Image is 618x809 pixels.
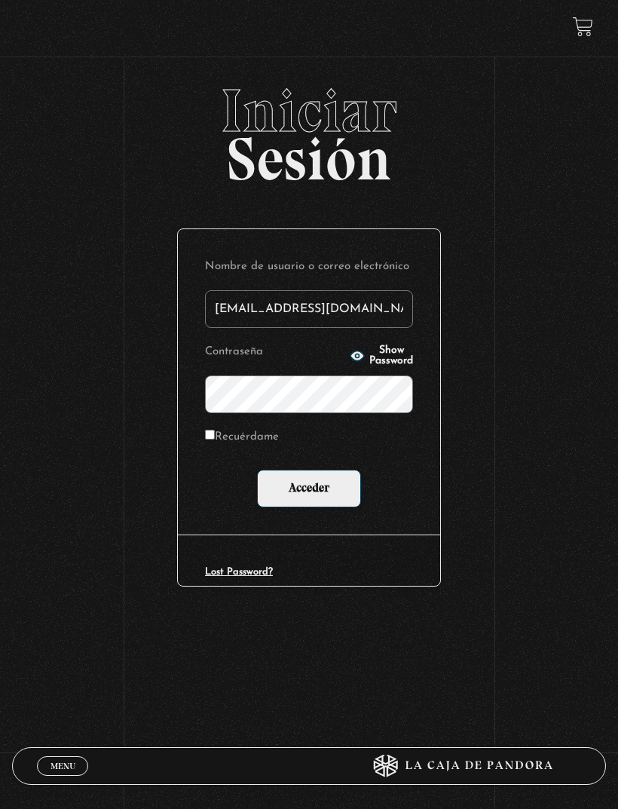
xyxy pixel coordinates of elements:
input: Recuérdame [205,430,215,440]
input: Acceder [257,470,361,507]
span: Menu [50,762,75,771]
a: Lost Password? [205,567,273,577]
label: Nombre de usuario o correo electrónico [205,256,413,278]
a: View your shopping cart [573,16,593,36]
label: Recuérdame [205,427,279,449]
label: Contraseña [205,342,345,363]
span: Iniciar [12,81,605,141]
h2: Sesión [12,81,605,177]
span: Cerrar [45,774,81,785]
button: Show Password [350,345,413,366]
span: Show Password [369,345,413,366]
